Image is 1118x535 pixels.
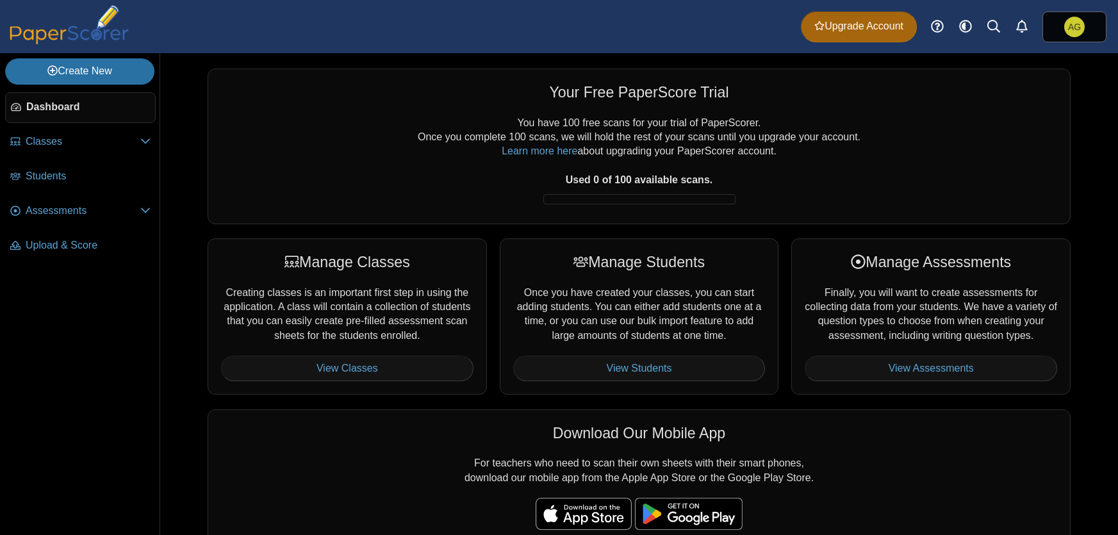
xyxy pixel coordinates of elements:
[805,356,1057,381] a: View Assessments
[221,252,473,272] div: Manage Classes
[5,92,156,123] a: Dashboard
[513,356,766,381] a: View Students
[26,204,140,218] span: Assessments
[801,12,917,42] a: Upgrade Account
[5,5,133,44] img: PaperScorer
[221,116,1057,211] div: You have 100 free scans for your trial of PaperScorer. Once you complete 100 scans, we will hold ...
[513,252,766,272] div: Manage Students
[814,19,903,33] span: Upgrade Account
[26,135,140,149] span: Classes
[791,238,1071,395] div: Finally, you will want to create assessments for collecting data from your students. We have a va...
[566,174,712,185] b: Used 0 of 100 available scans.
[1042,12,1106,42] a: Anna Grigsby
[500,238,779,395] div: Once you have created your classes, you can start adding students. You can either add students on...
[208,238,487,395] div: Creating classes is an important first step in using the application. A class will contain a coll...
[26,100,150,114] span: Dashboard
[5,35,133,46] a: PaperScorer
[221,82,1057,103] div: Your Free PaperScore Trial
[502,145,577,156] a: Learn more here
[5,161,156,192] a: Students
[26,238,151,252] span: Upload & Score
[5,231,156,261] a: Upload & Score
[1008,13,1036,41] a: Alerts
[5,127,156,158] a: Classes
[536,498,632,530] img: apple-store-badge.svg
[221,423,1057,443] div: Download Our Mobile App
[1064,17,1085,37] span: Anna Grigsby
[805,252,1057,272] div: Manage Assessments
[5,58,154,84] a: Create New
[26,169,151,183] span: Students
[1068,22,1081,31] span: Anna Grigsby
[635,498,743,530] img: google-play-badge.png
[5,196,156,227] a: Assessments
[221,356,473,381] a: View Classes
